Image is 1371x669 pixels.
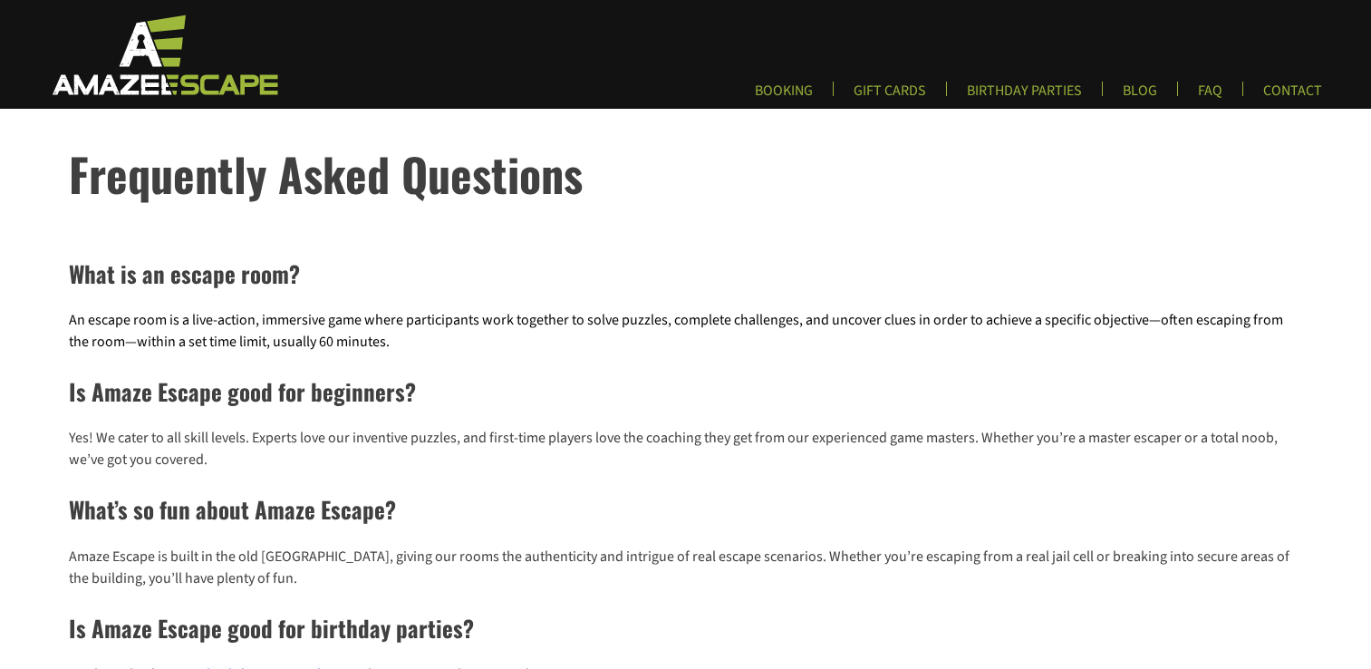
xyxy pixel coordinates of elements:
[69,374,1303,409] h2: Is Amaze Escape good for beginners?
[69,492,1303,527] h2: What’s so fun about Amaze Escape?
[69,546,1303,589] p: Amaze Escape is built in the old [GEOGRAPHIC_DATA], giving our rooms the authenticity and intrigu...
[69,257,1303,291] h2: What is an escape room?
[1249,82,1337,111] a: CONTACT
[69,611,1303,645] h2: Is Amaze Escape good for birthday parties?
[69,427,1303,470] p: Yes! We cater to all skill levels. Experts love our inventive puzzles, and first-time players lov...
[29,13,297,96] img: Escape Room Game in Boston Area
[69,309,1303,353] p: An escape room is a live-action, immersive game where participants work together to solve puzzles...
[1183,82,1237,111] a: FAQ
[69,140,1371,208] h1: Frequently Asked Questions
[952,82,1096,111] a: BIRTHDAY PARTIES
[839,82,941,111] a: GIFT CARDS
[1108,82,1172,111] a: BLOG
[740,82,827,111] a: BOOKING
